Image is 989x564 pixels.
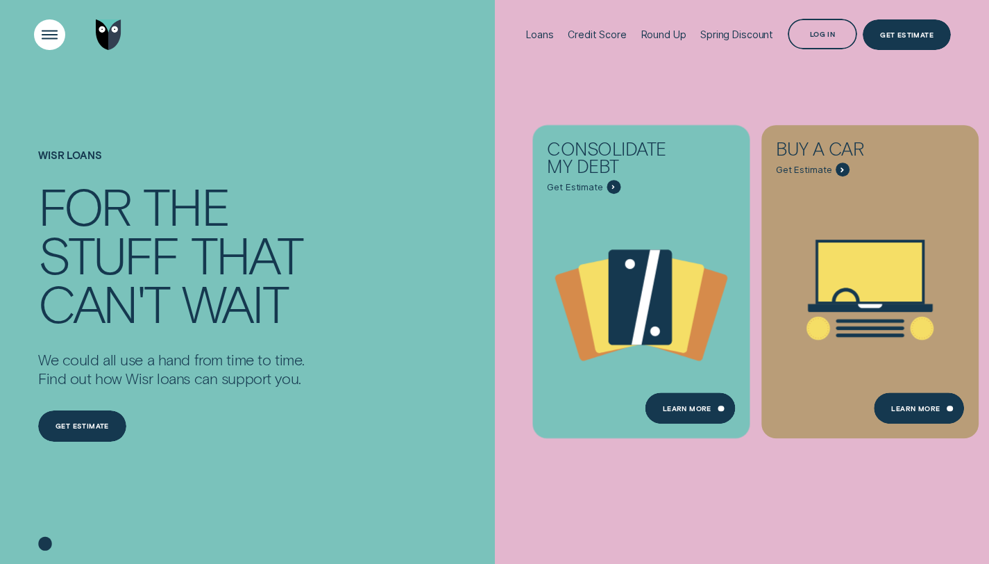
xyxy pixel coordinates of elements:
[34,19,65,51] button: Open Menu
[568,28,626,40] div: Credit Score
[38,410,126,442] a: Get estimate
[547,181,602,193] span: Get Estimate
[38,149,305,181] h1: Wisr loans
[182,279,288,327] div: wait
[38,230,178,279] div: stuff
[526,28,553,40] div: Loans
[874,393,964,424] a: Learn More
[547,140,686,180] div: Consolidate my debt
[38,279,169,327] div: can't
[776,164,831,176] span: Get Estimate
[38,350,305,388] p: We could all use a hand from time to time. Find out how Wisr loans can support you.
[38,181,305,326] h4: For the stuff that can't wait
[761,126,979,430] a: Buy a car - Learn more
[533,126,750,430] a: Consolidate my debt - Learn more
[143,181,229,230] div: the
[38,181,130,230] div: For
[96,19,121,51] img: Wisr
[645,393,736,424] a: Learn more
[776,140,915,163] div: Buy a car
[191,230,303,279] div: that
[788,19,857,50] button: Log in
[700,28,773,40] div: Spring Discount
[641,28,686,40] div: Round Up
[863,19,951,51] a: Get Estimate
